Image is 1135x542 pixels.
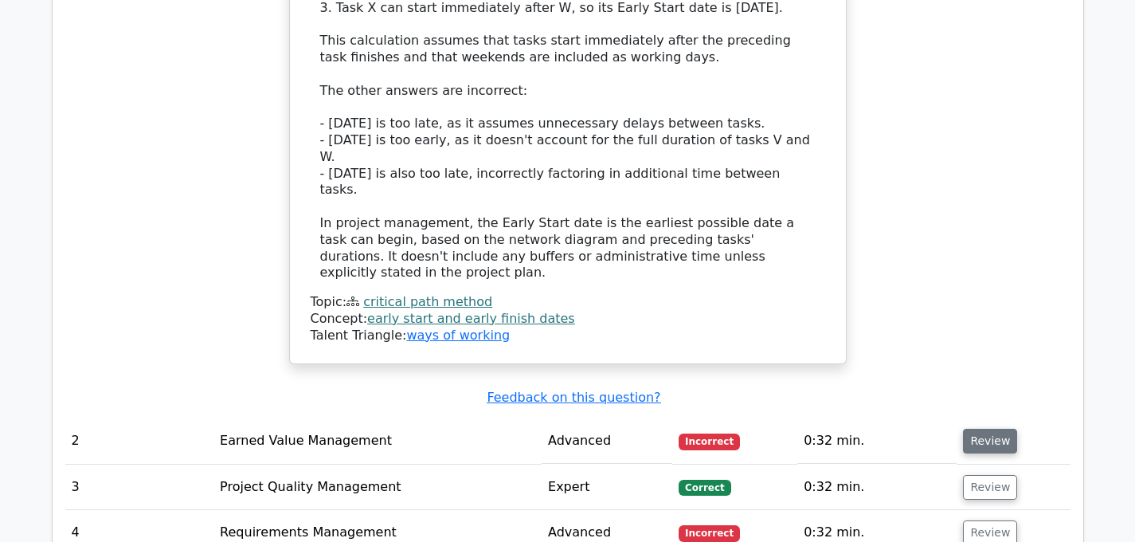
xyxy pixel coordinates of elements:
td: Advanced [542,418,672,464]
td: Earned Value Management [213,418,542,464]
td: Expert [542,465,672,510]
div: Talent Triangle: [311,294,825,344]
button: Review [963,429,1017,454]
button: Review [963,475,1017,500]
td: 2 [65,418,214,464]
div: Topic: [311,294,825,311]
td: Project Quality Management [213,465,542,510]
span: Incorrect [679,525,740,541]
td: 0:32 min. [797,418,957,464]
div: Concept: [311,311,825,328]
a: Feedback on this question? [487,390,660,405]
span: Correct [679,480,730,496]
a: early start and early finish dates [367,311,575,326]
span: Incorrect [679,434,740,450]
a: ways of working [406,328,510,343]
td: 0:32 min. [797,465,957,510]
a: critical path method [363,294,492,309]
td: 3 [65,465,214,510]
